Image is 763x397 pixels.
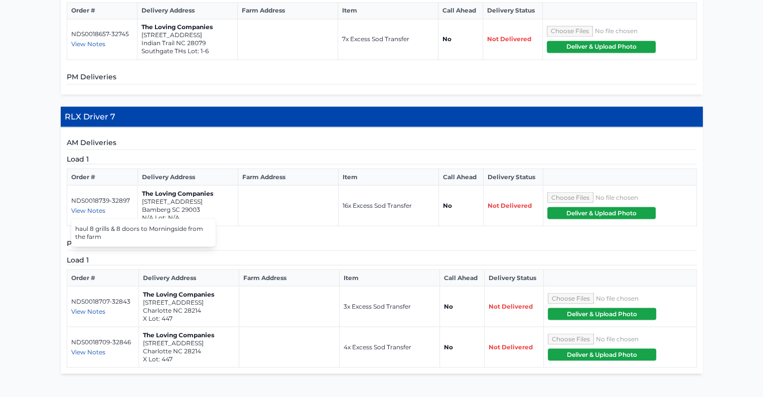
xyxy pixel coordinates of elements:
[439,270,484,286] th: Call Ahead
[442,35,451,43] strong: No
[143,306,235,314] p: Charlotte NC 28214
[142,197,234,205] p: [STREET_ADDRESS]
[137,3,237,19] th: Delivery Address
[67,254,697,265] h5: Load 1
[143,347,235,355] p: Charlotte NC 28214
[488,201,532,209] span: Not Delivered
[339,270,439,286] th: Item
[339,327,439,367] td: 4x Excess Sod Transfer
[67,169,138,185] th: Order #
[444,302,453,310] strong: No
[71,307,105,315] span: View Notes
[443,201,452,209] strong: No
[238,169,339,185] th: Farm Address
[67,154,697,164] h5: Load 1
[67,238,697,250] h5: PM Deliveries
[339,286,439,327] td: 3x Excess Sod Transfer
[439,169,484,185] th: Call Ahead
[143,290,235,298] p: The Loving Companies
[67,3,137,19] th: Order #
[339,169,439,185] th: Item
[339,185,439,226] td: 16x Excess Sod Transfer
[67,137,697,150] h5: AM Deliveries
[67,72,697,84] h5: PM Deliveries
[138,270,239,286] th: Delivery Address
[71,297,134,305] p: NDS0018707-32843
[143,298,235,306] p: [STREET_ADDRESS]
[143,314,235,322] p: X Lot: 447
[141,31,233,39] p: [STREET_ADDRESS]
[237,3,338,19] th: Farm Address
[71,338,134,346] p: NDS0018709-32846
[489,343,533,350] span: Not Delivered
[143,355,235,363] p: X Lot: 447
[143,339,235,347] p: [STREET_ADDRESS]
[71,196,134,204] p: NDS0018739-32897
[338,3,438,19] th: Item
[141,47,233,55] p: Southgate THs Lot: 1-6
[141,39,233,47] p: Indian Trail NC 28079
[239,270,339,286] th: Farm Address
[142,189,234,197] p: The Loving Companies
[71,30,133,38] p: NDS0018657-32745
[444,343,453,350] strong: No
[484,270,543,286] th: Delivery Status
[438,3,483,19] th: Call Ahead
[143,331,235,339] p: The Loving Companies
[71,40,105,48] span: View Notes
[489,302,533,310] span: Not Delivered
[483,3,542,19] th: Delivery Status
[67,270,138,286] th: Order #
[548,308,656,320] button: Deliver & Upload Photo
[338,19,438,60] td: 7x Excess Sod Transfer
[71,220,216,244] div: haul 8 grills & 8 doors to Morningside from the farm
[71,206,105,214] span: View Notes
[61,106,703,127] h4: RLX Driver 7
[547,41,656,53] button: Deliver & Upload Photo
[484,169,543,185] th: Delivery Status
[142,213,234,221] p: N/A Lot: N/A
[142,205,234,213] p: Bamberg SC 29003
[138,169,238,185] th: Delivery Address
[71,348,105,355] span: View Notes
[548,348,656,360] button: Deliver & Upload Photo
[141,23,233,31] p: The Loving Companies
[487,35,531,43] span: Not Delivered
[547,207,656,219] button: Deliver & Upload Photo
